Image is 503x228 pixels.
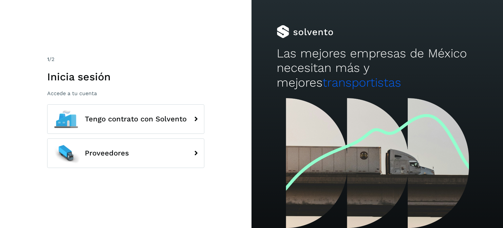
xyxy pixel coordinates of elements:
[47,104,204,134] button: Tengo contrato con Solvento
[47,71,204,83] h1: Inicia sesión
[47,138,204,168] button: Proveedores
[85,115,187,123] span: Tengo contrato con Solvento
[47,90,204,96] p: Accede a tu cuenta
[277,46,478,90] h2: Las mejores empresas de México necesitan más y mejores
[47,56,49,62] span: 1
[47,55,204,63] div: /2
[323,75,401,90] span: transportistas
[85,149,129,157] span: Proveedores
